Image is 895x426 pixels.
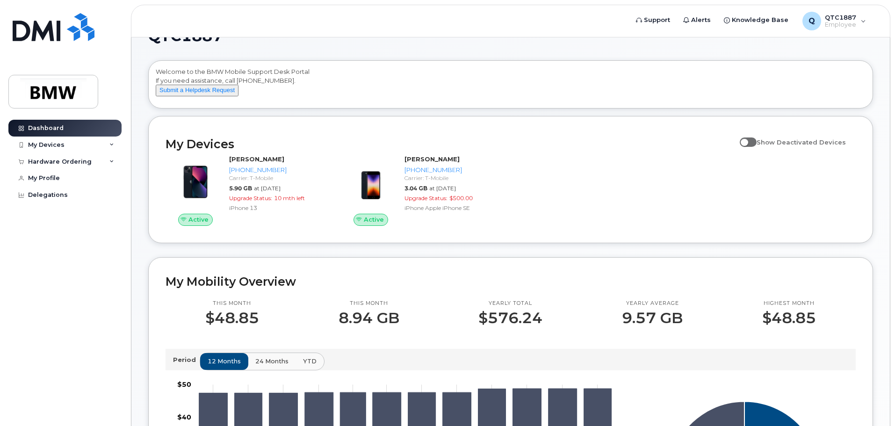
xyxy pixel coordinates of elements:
p: $48.85 [762,310,816,326]
span: Knowledge Base [732,15,788,25]
span: Active [364,215,384,224]
a: Submit a Helpdesk Request [156,86,238,94]
tspan: $40 [177,412,191,421]
span: 24 months [255,357,289,366]
div: Welcome to the BMW Mobile Support Desk Portal If you need assistance, call [PHONE_NUMBER]. [156,67,866,105]
p: Period [173,355,200,364]
div: [PHONE_NUMBER] [229,166,326,174]
span: $500.00 [449,195,473,202]
p: 8.94 GB [339,310,399,326]
span: at [DATE] [254,185,281,192]
span: at [DATE] [429,185,456,192]
a: Alerts [677,11,717,29]
button: Submit a Helpdesk Request [156,85,238,96]
iframe: Messenger Launcher [854,385,888,419]
span: Upgrade Status: [404,195,447,202]
img: image20231002-3703462-10zne2t.jpeg [348,159,393,204]
span: Active [188,215,209,224]
div: Carrier: T-Mobile [229,174,326,182]
span: Q [808,15,815,27]
span: 5.90 GB [229,185,252,192]
p: $576.24 [478,310,542,326]
a: Active[PERSON_NAME][PHONE_NUMBER]Carrier: T-Mobile3.04 GBat [DATE]Upgrade Status:$500.00iPhone Ap... [341,155,505,226]
a: Support [629,11,677,29]
div: [PHONE_NUMBER] [404,166,501,174]
span: Employee [825,21,856,29]
div: iPhone Apple iPhone SE [404,204,501,212]
span: QTC1887 [148,29,223,43]
p: This month [339,300,399,307]
tspan: $50 [177,380,191,389]
a: Active[PERSON_NAME][PHONE_NUMBER]Carrier: T-Mobile5.90 GBat [DATE]Upgrade Status:10 mth leftiPhon... [166,155,330,226]
h2: My Devices [166,137,735,151]
div: QTC1887 [796,12,873,30]
strong: [PERSON_NAME] [229,155,284,163]
span: 10 mth left [274,195,305,202]
p: Yearly average [622,300,683,307]
span: Support [644,15,670,25]
input: Show Deactivated Devices [740,133,747,141]
span: Show Deactivated Devices [757,138,846,146]
p: Highest month [762,300,816,307]
span: QTC1887 [825,14,856,21]
div: iPhone 13 [229,204,326,212]
strong: [PERSON_NAME] [404,155,460,163]
p: 9.57 GB [622,310,683,326]
img: image20231002-3703462-1ig824h.jpeg [173,159,218,204]
a: Knowledge Base [717,11,795,29]
span: Upgrade Status: [229,195,272,202]
span: 3.04 GB [404,185,427,192]
div: Carrier: T-Mobile [404,174,501,182]
p: Yearly total [478,300,542,307]
span: Alerts [691,15,711,25]
p: $48.85 [205,310,259,326]
p: This month [205,300,259,307]
span: YTD [303,357,317,366]
h2: My Mobility Overview [166,274,856,289]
